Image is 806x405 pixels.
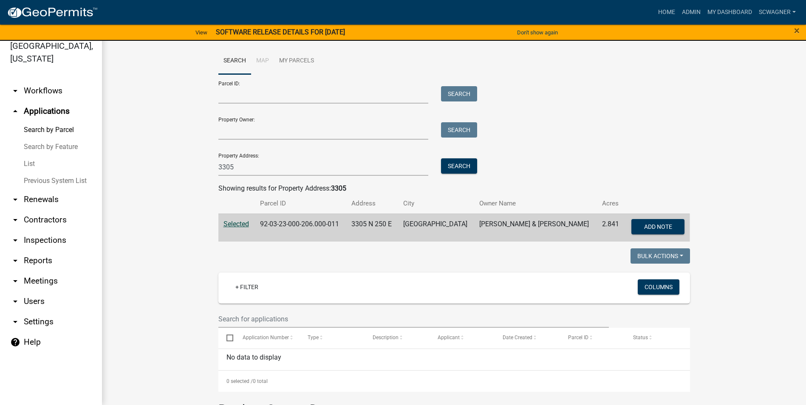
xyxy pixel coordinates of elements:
a: + Filter [229,279,265,295]
th: Owner Name [474,194,597,214]
i: arrow_drop_down [10,86,20,96]
th: Address [346,194,398,214]
span: × [794,25,800,37]
i: arrow_drop_down [10,296,20,307]
datatable-header-cell: Parcel ID [560,328,625,348]
a: scwagner [755,4,799,20]
datatable-header-cell: Application Number [235,328,300,348]
a: Admin [679,4,704,20]
datatable-header-cell: Description [365,328,430,348]
span: Date Created [503,335,532,340]
i: arrow_drop_down [10,317,20,327]
button: Search [441,86,477,101]
datatable-header-cell: Select [218,328,235,348]
div: Showing results for Property Address: [218,183,690,194]
i: arrow_drop_down [10,276,20,286]
span: Description [373,335,399,340]
td: 2.841 [597,214,625,242]
datatable-header-cell: Status [625,328,690,348]
div: No data to display [218,349,690,370]
a: Home [655,4,679,20]
td: [PERSON_NAME] & [PERSON_NAME] [474,214,597,242]
datatable-header-cell: Applicant [430,328,495,348]
i: help [10,337,20,347]
td: 92-03-23-000-206.000-011 [255,214,346,242]
i: arrow_drop_down [10,256,20,266]
button: Columns [638,279,679,295]
div: 0 total [218,371,690,392]
button: Don't show again [514,25,561,39]
button: Bulk Actions [631,248,690,264]
i: arrow_drop_down [10,235,20,245]
th: City [398,194,474,214]
a: My Dashboard [704,4,755,20]
span: Type [308,335,319,340]
span: Applicant [438,335,460,340]
button: Search [441,122,477,138]
button: Close [794,25,800,36]
span: Application Number [243,335,289,340]
a: My Parcels [274,48,319,75]
span: Status [633,335,648,340]
strong: SOFTWARE RELEASE DETAILS FOR [DATE] [216,28,345,36]
datatable-header-cell: Date Created [495,328,560,348]
i: arrow_drop_down [10,215,20,225]
td: [GEOGRAPHIC_DATA] [398,214,474,242]
datatable-header-cell: Type [300,328,365,348]
i: arrow_drop_up [10,106,20,116]
a: View [192,25,211,39]
th: Parcel ID [255,194,346,214]
a: Search [218,48,251,75]
strong: 3305 [331,184,346,192]
th: Acres [597,194,625,214]
span: 0 selected / [226,378,253,384]
a: Selected [223,220,249,228]
button: Add Note [631,219,684,234]
span: Parcel ID [568,335,588,340]
button: Search [441,158,477,174]
input: Search for applications [218,310,609,328]
td: 3305 N 250 E [346,214,398,242]
span: Add Note [644,223,672,230]
i: arrow_drop_down [10,194,20,205]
